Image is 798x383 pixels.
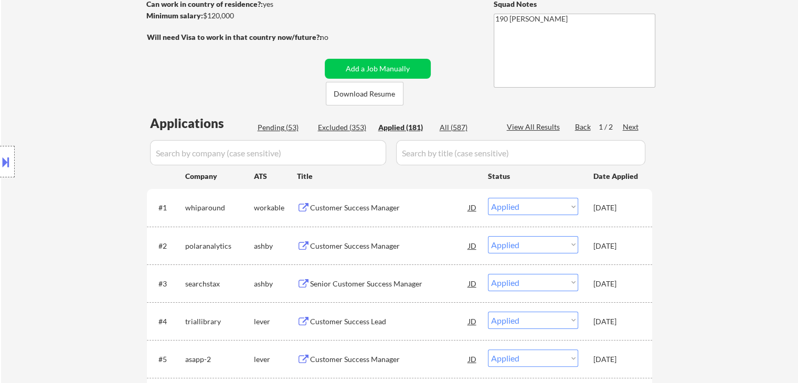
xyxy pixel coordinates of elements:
[146,10,321,21] div: $120,000
[185,203,254,213] div: whiparound
[575,122,592,132] div: Back
[467,274,478,293] div: JD
[254,241,297,251] div: ashby
[254,279,297,289] div: ashby
[310,316,469,327] div: Customer Success Lead
[147,33,322,41] strong: Will need Visa to work in that country now/future?:
[507,122,563,132] div: View All Results
[185,241,254,251] div: polaranalytics
[467,349,478,368] div: JD
[440,122,492,133] div: All (587)
[593,203,640,213] div: [DATE]
[185,171,254,182] div: Company
[467,236,478,255] div: JD
[297,171,478,182] div: Title
[158,279,177,289] div: #3
[318,122,370,133] div: Excluded (353)
[467,198,478,217] div: JD
[593,316,640,327] div: [DATE]
[599,122,623,132] div: 1 / 2
[258,122,310,133] div: Pending (53)
[158,354,177,365] div: #5
[185,279,254,289] div: searchstax
[467,312,478,331] div: JD
[396,140,645,165] input: Search by title (case sensitive)
[310,354,469,365] div: Customer Success Manager
[326,82,403,105] button: Download Resume
[150,140,386,165] input: Search by company (case sensitive)
[254,171,297,182] div: ATS
[310,241,469,251] div: Customer Success Manager
[593,171,640,182] div: Date Applied
[185,354,254,365] div: asapp-2
[593,279,640,289] div: [DATE]
[150,117,254,130] div: Applications
[310,203,469,213] div: Customer Success Manager
[378,122,431,133] div: Applied (181)
[146,11,203,20] strong: Minimum salary:
[254,203,297,213] div: workable
[593,241,640,251] div: [DATE]
[325,59,431,79] button: Add a Job Manually
[185,316,254,327] div: triallibrary
[488,166,578,185] div: Status
[158,316,177,327] div: #4
[320,32,350,42] div: no
[623,122,640,132] div: Next
[254,354,297,365] div: lever
[310,279,469,289] div: Senior Customer Success Manager
[254,316,297,327] div: lever
[593,354,640,365] div: [DATE]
